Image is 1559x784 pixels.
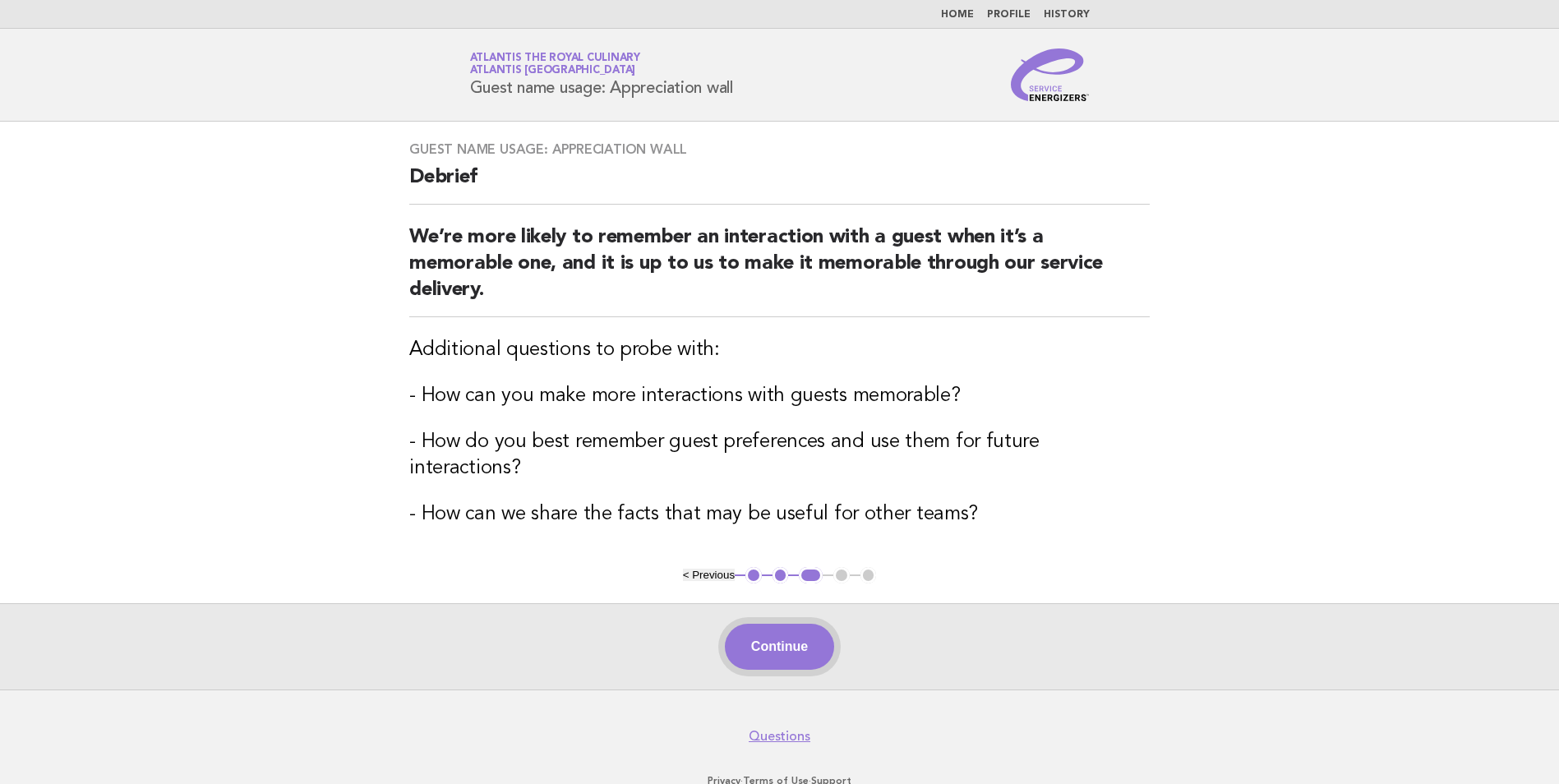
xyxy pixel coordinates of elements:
h1: Guest name usage: Appreciation wall [470,53,733,96]
h3: - How can you make more interactions with guests memorable? [409,383,1150,409]
h3: - How do you best remember guest preferences and use them for future interactions? [409,429,1150,482]
span: Atlantis [GEOGRAPHIC_DATA] [470,66,636,76]
a: Questions [749,728,810,745]
a: Home [941,10,974,20]
h2: Debrief [409,164,1150,205]
a: History [1044,10,1090,20]
a: Atlantis the Royal CulinaryAtlantis [GEOGRAPHIC_DATA] [470,53,640,76]
h3: Additional questions to probe with: [409,337,1150,363]
button: 2 [773,567,789,583]
button: Continue [725,624,834,670]
h3: Guest name usage: Appreciation wall [409,141,1150,158]
button: < Previous [683,569,735,581]
h3: - How can we share the facts that may be useful for other teams? [409,501,1150,528]
img: Service Energizers [1011,48,1090,101]
a: Profile [987,10,1031,20]
button: 3 [799,567,823,583]
h2: We’re more likely to remember an interaction with a guest when it’s a memorable one, and it is up... [409,224,1150,317]
button: 1 [745,567,762,583]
